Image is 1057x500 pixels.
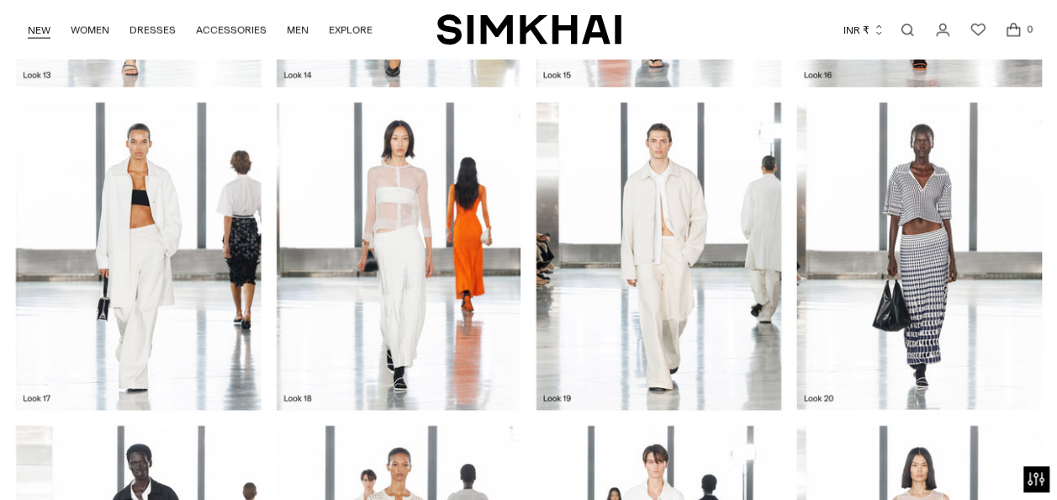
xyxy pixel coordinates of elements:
[843,12,885,49] button: INR ₹
[961,13,995,47] a: Wishlist
[1022,22,1037,37] span: 0
[129,12,176,49] a: DRESSES
[28,12,50,49] a: NEW
[196,12,267,49] a: ACCESSORIES
[287,12,309,49] a: MEN
[891,13,924,47] a: Open search modal
[996,13,1030,47] a: Open cart modal
[926,13,959,47] a: Go to the account page
[329,12,373,49] a: EXPLORE
[436,13,621,46] a: SIMKHAI
[71,12,109,49] a: WOMEN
